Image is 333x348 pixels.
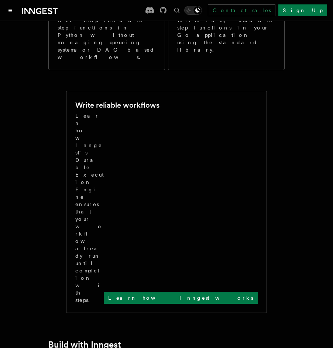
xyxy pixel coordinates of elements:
[75,100,159,110] h2: Write reliable workflows
[58,17,156,61] p: Develop reliable step functions in Python without managing queueing systems or DAG based workflows.
[172,6,181,15] button: Find something...
[208,4,275,16] a: Contact sales
[75,112,104,304] p: Learn how Inngest's Durable Execution Engine ensures that your workflow already run until complet...
[104,292,258,304] a: Learn how Inngest works
[278,4,327,16] a: Sign Up
[108,294,253,302] p: Learn how Inngest works
[6,6,15,15] button: Toggle navigation
[177,17,275,53] p: Write fast, durable step functions in your Go application using the standard library.
[184,6,202,15] button: Toggle dark mode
